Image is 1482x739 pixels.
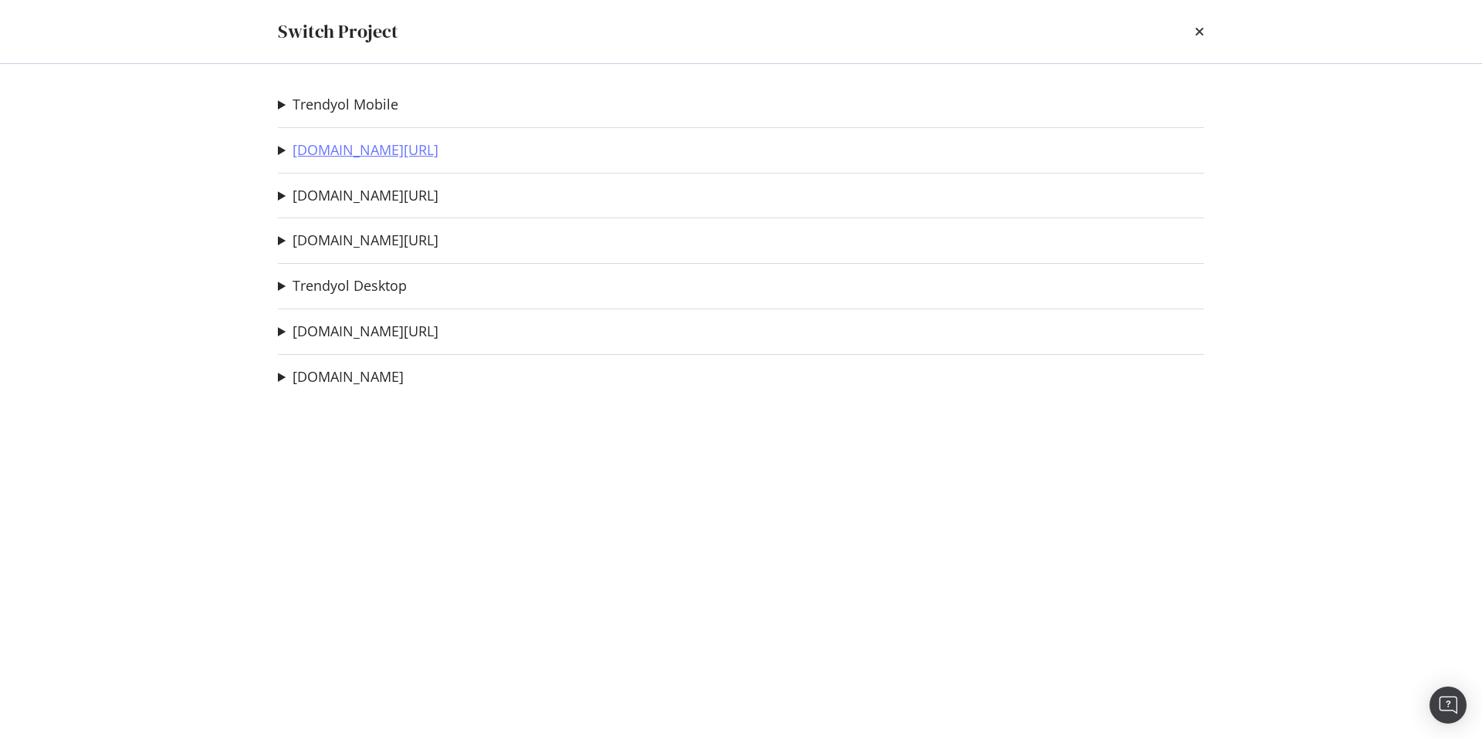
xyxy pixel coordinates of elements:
[278,95,398,115] summary: Trendyol Mobile
[278,140,438,160] summary: [DOMAIN_NAME][URL]
[278,367,404,387] summary: [DOMAIN_NAME]
[293,96,398,113] a: Trendyol Mobile
[278,186,438,206] summary: [DOMAIN_NAME][URL]
[1195,19,1204,45] div: times
[293,278,407,294] a: Trendyol Desktop
[1430,687,1467,724] div: Open Intercom Messenger
[278,276,407,296] summary: Trendyol Desktop
[293,323,438,339] a: [DOMAIN_NAME][URL]
[278,231,438,251] summary: [DOMAIN_NAME][URL]
[293,187,438,204] a: [DOMAIN_NAME][URL]
[293,369,404,385] a: [DOMAIN_NAME]
[293,232,438,248] a: [DOMAIN_NAME][URL]
[278,19,398,45] div: Switch Project
[293,142,438,158] a: [DOMAIN_NAME][URL]
[278,322,438,342] summary: [DOMAIN_NAME][URL]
